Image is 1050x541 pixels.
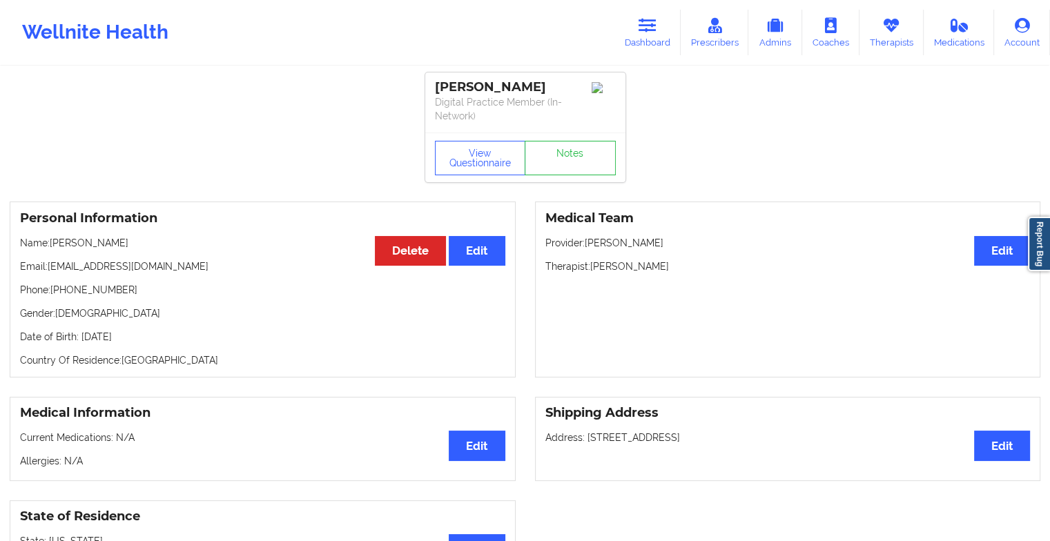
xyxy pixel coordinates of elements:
[545,405,1031,421] h3: Shipping Address
[449,236,505,266] button: Edit
[1028,217,1050,271] a: Report Bug
[974,236,1030,266] button: Edit
[994,10,1050,55] a: Account
[20,236,505,250] p: Name: [PERSON_NAME]
[375,236,446,266] button: Delete
[924,10,995,55] a: Medications
[974,431,1030,460] button: Edit
[20,306,505,320] p: Gender: [DEMOGRAPHIC_DATA]
[20,330,505,344] p: Date of Birth: [DATE]
[859,10,924,55] a: Therapists
[545,210,1031,226] h3: Medical Team
[20,283,505,297] p: Phone: [PHONE_NUMBER]
[592,82,616,93] img: Image%2Fplaceholer-image.png
[545,431,1031,444] p: Address: [STREET_ADDRESS]
[20,509,505,524] h3: State of Residence
[20,454,505,468] p: Allergies: N/A
[435,141,526,175] button: View Questionnaire
[435,79,616,95] div: [PERSON_NAME]
[748,10,802,55] a: Admins
[545,236,1031,250] p: Provider: [PERSON_NAME]
[20,431,505,444] p: Current Medications: N/A
[525,141,616,175] a: Notes
[802,10,859,55] a: Coaches
[449,431,505,460] button: Edit
[20,210,505,226] h3: Personal Information
[435,95,616,123] p: Digital Practice Member (In-Network)
[614,10,681,55] a: Dashboard
[20,259,505,273] p: Email: [EMAIL_ADDRESS][DOMAIN_NAME]
[20,405,505,421] h3: Medical Information
[20,353,505,367] p: Country Of Residence: [GEOGRAPHIC_DATA]
[681,10,749,55] a: Prescribers
[545,259,1031,273] p: Therapist: [PERSON_NAME]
